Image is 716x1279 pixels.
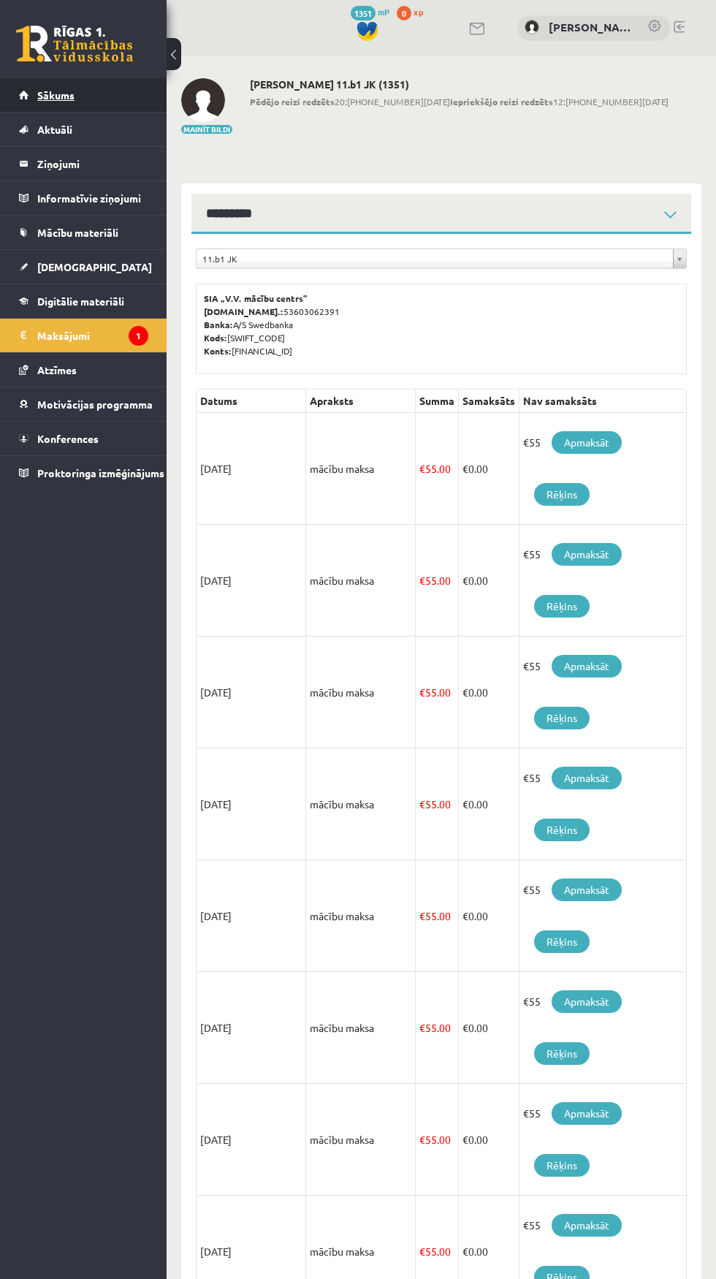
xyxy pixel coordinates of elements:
a: Digitālie materiāli [19,284,148,318]
td: mācību maksa [306,860,416,972]
a: Apmaksāt [552,655,622,678]
td: 55.00 [416,748,459,860]
td: €55 [519,860,687,972]
a: 11.b1 JK [197,249,686,268]
td: €55 [519,525,687,637]
a: Aktuāli [19,113,148,146]
b: [DOMAIN_NAME].: [204,305,283,317]
td: €55 [519,413,687,525]
span: € [462,1021,468,1034]
td: [DATE] [197,413,306,525]
a: Motivācijas programma [19,387,148,421]
a: 0 xp [397,6,430,18]
th: Samaksāts [459,390,519,413]
a: Apmaksāt [552,767,622,789]
td: mācību maksa [306,525,416,637]
a: Rēķins [534,1042,590,1065]
a: Rēķins [534,707,590,729]
td: [DATE] [197,748,306,860]
a: Rēķins [534,819,590,841]
td: [DATE] [197,860,306,972]
legend: Informatīvie ziņojumi [37,181,148,215]
a: Sākums [19,78,148,112]
span: Sākums [37,88,75,102]
td: 55.00 [416,1084,459,1196]
span: € [419,909,425,922]
td: [DATE] [197,637,306,748]
span: € [419,686,425,699]
td: €55 [519,748,687,860]
a: Apmaksāt [552,431,622,454]
span: Proktoringa izmēģinājums [37,466,164,479]
td: €55 [519,637,687,748]
a: [DEMOGRAPHIC_DATA] [19,250,148,284]
td: [DATE] [197,972,306,1084]
a: Rēķins [534,930,590,953]
span: Motivācijas programma [37,398,153,411]
b: Konts: [204,345,232,357]
td: 0.00 [459,413,519,525]
span: € [419,1021,425,1034]
span: xp [414,6,423,18]
a: Mācību materiāli [19,216,148,249]
a: Ziņojumi [19,147,148,181]
b: Banka: [204,319,233,330]
a: Atzīmes [19,353,148,387]
td: 55.00 [416,972,459,1084]
b: SIA „V.V. mācību centrs” [204,292,308,304]
td: 0.00 [459,972,519,1084]
a: Proktoringa izmēģinājums [19,456,148,490]
td: 55.00 [416,860,459,972]
a: Informatīvie ziņojumi [19,181,148,215]
th: Apraksts [306,390,416,413]
b: Iepriekšējo reizi redzēts [450,96,553,107]
td: 0.00 [459,525,519,637]
legend: Maksājumi [37,319,148,352]
span: € [419,1133,425,1146]
a: [PERSON_NAME] [549,19,633,36]
span: Atzīmes [37,363,77,376]
span: € [462,909,468,922]
img: Zane Feldmane [525,20,539,34]
span: Digitālie materiāli [37,295,124,308]
span: € [462,462,468,475]
td: [DATE] [197,525,306,637]
span: 0 [397,6,411,20]
a: Rēķins [534,595,590,618]
span: € [462,686,468,699]
a: Apmaksāt [552,543,622,566]
a: Rēķins [534,1154,590,1177]
td: mācību maksa [306,413,416,525]
td: 55.00 [416,525,459,637]
span: € [419,797,425,811]
th: Datums [197,390,306,413]
td: mācību maksa [306,972,416,1084]
a: Apmaksāt [552,1214,622,1237]
td: 0.00 [459,1084,519,1196]
span: € [462,1133,468,1146]
th: Nav samaksāts [519,390,687,413]
span: € [462,797,468,811]
span: Mācību materiāli [37,226,118,239]
span: € [419,1245,425,1258]
td: mācību maksa [306,748,416,860]
a: Konferences [19,422,148,455]
span: 1351 [351,6,376,20]
td: [DATE] [197,1084,306,1196]
a: Maksājumi1 [19,319,148,352]
a: Rēķins [534,483,590,506]
img: Zane Feldmane [181,78,225,122]
legend: Ziņojumi [37,147,148,181]
td: mācību maksa [306,1084,416,1196]
b: Pēdējo reizi redzēts [250,96,335,107]
span: € [462,1245,468,1258]
h2: [PERSON_NAME] 11.b1 JK (1351) [250,78,669,91]
span: € [419,462,425,475]
a: Rīgas 1. Tālmācības vidusskola [16,26,133,62]
span: 20:[PHONE_NUMBER][DATE] 12:[PHONE_NUMBER][DATE] [250,95,669,108]
td: 55.00 [416,637,459,748]
span: mP [378,6,389,18]
a: Apmaksāt [552,878,622,901]
a: Apmaksāt [552,1102,622,1125]
th: Summa [416,390,459,413]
